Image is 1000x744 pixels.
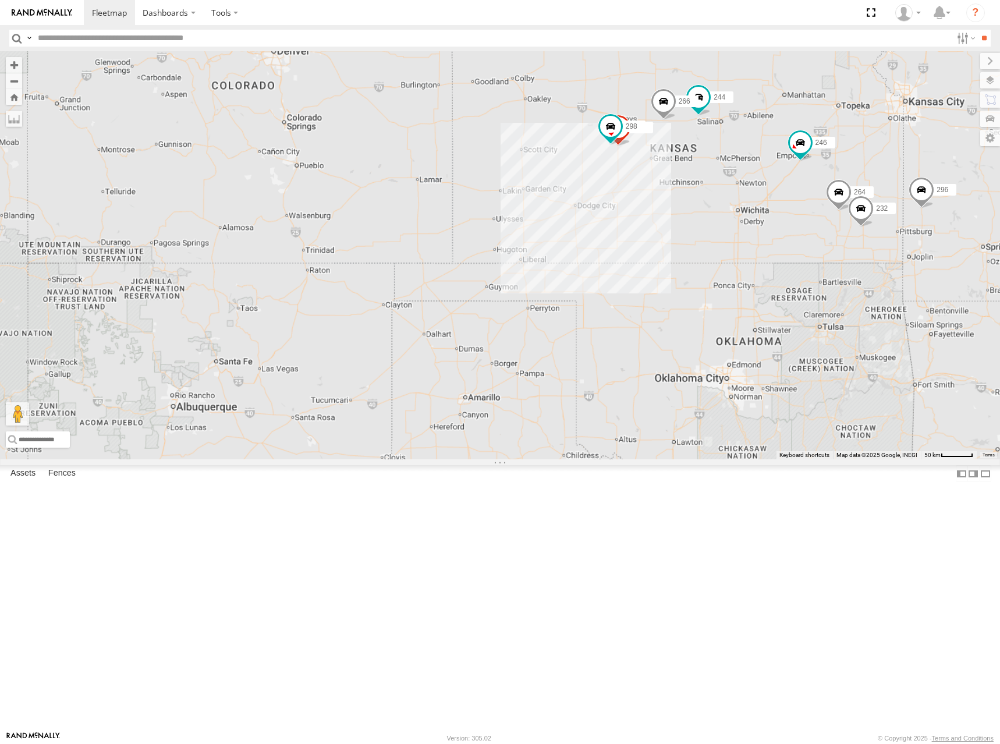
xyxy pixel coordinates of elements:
a: Visit our Website [6,732,60,744]
label: Map Settings [980,130,1000,146]
span: 298 [626,122,637,130]
label: Hide Summary Table [980,465,991,482]
span: 244 [714,93,725,101]
span: 246 [815,138,827,146]
button: Keyboard shortcuts [779,451,829,459]
button: Zoom Home [6,89,22,105]
a: Terms [983,452,995,457]
span: 232 [876,204,888,212]
button: Zoom out [6,73,22,89]
span: 264 [854,187,866,196]
a: Terms and Conditions [932,735,994,742]
span: 296 [937,185,948,193]
div: Shane Miller [891,4,925,22]
label: Measure [6,111,22,127]
label: Search Query [24,30,34,47]
button: Zoom in [6,57,22,73]
span: 50 km [924,452,941,458]
div: © Copyright 2025 - [878,735,994,742]
i: ? [966,3,985,22]
span: Map data ©2025 Google, INEGI [836,452,917,458]
button: Map Scale: 50 km per 52 pixels [921,451,977,459]
label: Dock Summary Table to the Left [956,465,967,482]
label: Dock Summary Table to the Right [967,465,979,482]
span: 266 [679,97,690,105]
label: Assets [5,466,41,482]
label: Search Filter Options [952,30,977,47]
div: Version: 305.02 [447,735,491,742]
button: Drag Pegman onto the map to open Street View [6,402,29,426]
img: rand-logo.svg [12,9,72,17]
label: Fences [42,466,81,482]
